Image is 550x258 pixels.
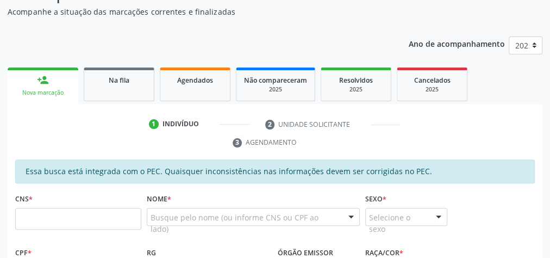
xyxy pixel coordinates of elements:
span: Selecione o sexo [369,212,425,235]
div: Nova marcação [15,89,71,97]
div: person_add [37,74,49,86]
div: 1 [149,119,159,129]
span: Cancelados [414,76,451,85]
div: 2025 [244,85,307,94]
p: Ano de acompanhamento [409,36,505,50]
span: Na fila [109,76,129,85]
span: Busque pelo nome (ou informe CNS ou CPF ao lado) [151,212,338,235]
label: CNS [15,191,33,208]
div: 2025 [329,85,383,94]
span: Resolvidos [339,76,373,85]
span: Não compareceram [244,76,307,85]
label: Sexo [365,191,386,208]
p: Acompanhe a situação das marcações correntes e finalizadas [8,6,382,17]
div: 2025 [405,85,459,94]
div: Indivíduo [162,119,199,129]
div: Essa busca está integrada com o PEC. Quaisquer inconsistências nas informações devem ser corrigid... [15,159,535,183]
span: Agendados [177,76,213,85]
label: Nome [147,191,171,208]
